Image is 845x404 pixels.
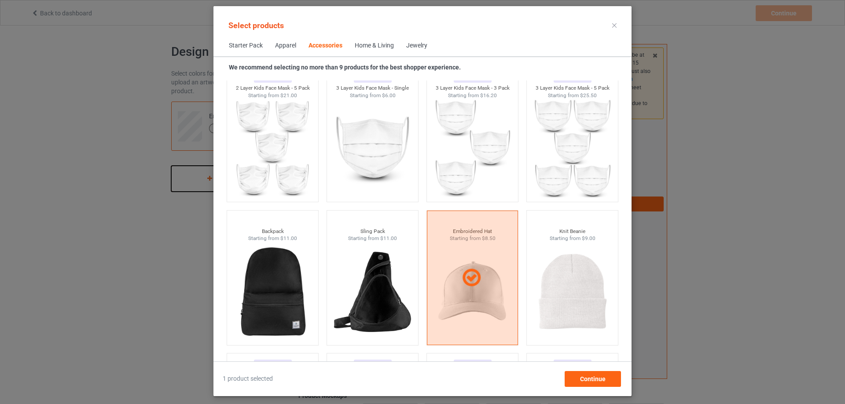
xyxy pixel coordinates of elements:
[533,242,612,341] img: regular.jpg
[354,360,392,369] div: Personalizable
[427,84,518,92] div: 3 Layer Kids Face Mask - 3 Pack
[223,35,269,56] span: Starter Pack
[327,235,419,242] div: Starting from
[527,235,618,242] div: Starting from
[454,360,492,369] div: Personalizable
[327,92,419,99] div: Starting from
[327,228,419,235] div: Sling Pack
[229,64,461,71] strong: We recommend selecting no more than 9 products for the best shopper experience.
[233,242,312,341] img: regular.jpg
[280,235,297,241] span: $11.00
[254,360,292,369] div: Personalizable
[480,92,497,98] span: $16.20
[580,375,606,382] span: Continue
[433,99,512,197] img: regular.jpg
[554,360,591,369] div: Personalizable
[527,228,618,235] div: Knit Beanie
[280,92,297,98] span: $21.00
[227,92,319,99] div: Starting from
[427,92,518,99] div: Starting from
[533,99,612,197] img: regular.jpg
[227,84,319,92] div: 2 Layer Kids Face Mask - 5 Pack
[527,92,618,99] div: Starting from
[233,99,312,197] img: regular.jpg
[380,235,397,241] span: $11.00
[227,235,319,242] div: Starting from
[333,99,412,197] img: regular.jpg
[527,84,618,92] div: 3 Layer Kids Face Mask - 5 Pack
[309,41,342,50] div: Accessories
[582,235,595,241] span: $9.00
[580,92,597,98] span: $25.50
[327,84,419,92] div: 3 Layer Kids Face Mask - Single
[565,371,621,387] div: Continue
[228,21,284,30] span: Select products
[406,41,427,50] div: Jewelry
[333,242,412,341] img: regular.jpg
[355,41,394,50] div: Home & Living
[223,375,273,383] span: 1 product selected
[275,41,296,50] div: Apparel
[227,228,319,235] div: Backpack
[382,92,396,98] span: $6.00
